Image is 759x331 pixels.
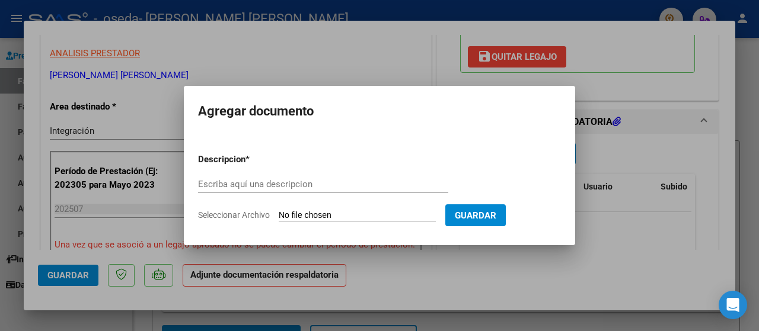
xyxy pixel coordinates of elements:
span: Seleccionar Archivo [198,210,270,220]
h2: Agregar documento [198,100,561,123]
div: Open Intercom Messenger [719,291,747,319]
span: Guardar [455,210,496,221]
button: Guardar [445,204,506,226]
p: Descripcion [198,153,307,166]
